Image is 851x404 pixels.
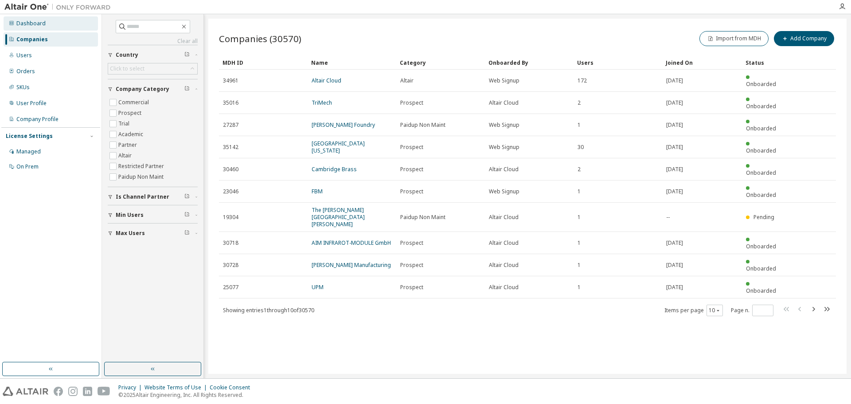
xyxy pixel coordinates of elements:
[400,77,414,84] span: Altair
[400,262,423,269] span: Prospect
[210,384,255,391] div: Cookie Consent
[223,188,238,195] span: 23046
[116,193,169,200] span: Is Channel Partner
[118,118,131,129] label: Trial
[110,65,144,72] div: Click to select
[578,262,581,269] span: 1
[118,161,166,172] label: Restricted Partner
[118,140,139,150] label: Partner
[118,384,144,391] div: Privacy
[16,163,39,170] div: On Prem
[108,224,198,243] button: Max Users
[666,55,738,70] div: Joined On
[312,121,375,129] a: [PERSON_NAME] Foundry
[400,122,445,129] span: Paidup Non Maint
[400,239,423,247] span: Prospect
[312,140,365,154] a: [GEOGRAPHIC_DATA][US_STATE]
[68,387,78,396] img: instagram.svg
[184,86,190,93] span: Clear filter
[16,20,46,27] div: Dashboard
[578,144,584,151] span: 30
[144,384,210,391] div: Website Terms of Use
[488,55,570,70] div: Onboarded By
[746,102,776,110] span: Onboarded
[311,55,393,70] div: Name
[83,387,92,396] img: linkedin.svg
[746,169,776,177] span: Onboarded
[578,214,581,221] span: 1
[578,239,581,247] span: 1
[108,79,198,99] button: Company Category
[223,166,238,173] span: 30460
[118,108,143,118] label: Prospect
[699,31,769,46] button: Import from MDH
[489,122,519,129] span: Web Signup
[312,283,324,291] a: UPM
[578,188,581,195] span: 1
[489,77,519,84] span: Web Signup
[578,99,581,106] span: 2
[223,99,238,106] span: 35016
[16,100,47,107] div: User Profile
[666,239,683,247] span: [DATE]
[312,99,332,106] a: TriMech
[6,133,53,140] div: License Settings
[223,262,238,269] span: 30728
[223,239,238,247] span: 30718
[16,84,30,91] div: SKUs
[709,307,721,314] button: 10
[400,166,423,173] span: Prospect
[666,284,683,291] span: [DATE]
[223,306,314,314] span: Showing entries 1 through 10 of 30570
[489,284,519,291] span: Altair Cloud
[108,45,198,65] button: Country
[108,205,198,225] button: Min Users
[16,116,59,123] div: Company Profile
[489,99,519,106] span: Altair Cloud
[664,305,723,316] span: Items per page
[746,287,776,294] span: Onboarded
[118,172,165,182] label: Paidup Non Maint
[578,122,581,129] span: 1
[116,86,169,93] span: Company Category
[746,55,783,70] div: Status
[578,284,581,291] span: 1
[489,166,519,173] span: Altair Cloud
[184,193,190,200] span: Clear filter
[666,188,683,195] span: [DATE]
[118,150,133,161] label: Altair
[400,99,423,106] span: Prospect
[400,188,423,195] span: Prospect
[116,212,144,219] span: Min Users
[746,125,776,132] span: Onboarded
[400,55,481,70] div: Category
[118,97,151,108] label: Commercial
[666,99,683,106] span: [DATE]
[118,391,255,399] p: © 2025 Altair Engineering, Inc. All Rights Reserved.
[489,214,519,221] span: Altair Cloud
[489,239,519,247] span: Altair Cloud
[746,243,776,250] span: Onboarded
[108,63,197,74] div: Click to select
[116,51,138,59] span: Country
[223,284,238,291] span: 25077
[312,261,391,269] a: [PERSON_NAME] Manufacturing
[746,191,776,199] span: Onboarded
[16,68,35,75] div: Orders
[666,77,683,84] span: [DATE]
[54,387,63,396] img: facebook.svg
[3,387,48,396] img: altair_logo.svg
[312,239,391,247] a: AIM INFRAROT-MODULE GmbH
[666,214,670,221] span: --
[108,187,198,207] button: Is Channel Partner
[223,77,238,84] span: 34961
[753,213,774,221] span: Pending
[223,55,304,70] div: MDH ID
[666,166,683,173] span: [DATE]
[108,38,198,45] a: Clear all
[489,144,519,151] span: Web Signup
[312,165,357,173] a: Cambridge Brass
[578,166,581,173] span: 2
[118,129,145,140] label: Academic
[16,148,41,155] div: Managed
